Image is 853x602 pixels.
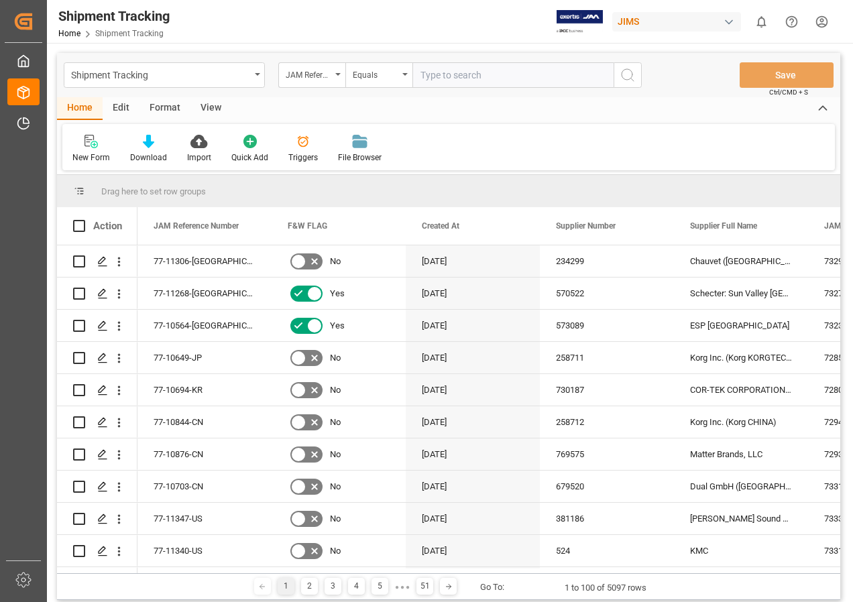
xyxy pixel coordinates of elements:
span: No [330,246,341,277]
button: JIMS [612,9,746,34]
button: open menu [278,62,345,88]
div: 570522 [540,278,674,309]
div: Import [187,152,211,164]
span: Ctrl/CMD + S [769,87,808,97]
div: Press SPACE to select this row. [57,278,137,310]
div: COR-TEK CORPORATION - [GEOGRAPHIC_DATA] [674,374,808,406]
div: 258711 [540,342,674,373]
div: Press SPACE to select this row. [57,406,137,438]
div: [DATE] [406,310,540,341]
div: Press SPACE to select this row. [57,438,137,471]
div: Format [139,97,190,120]
div: 77-10844-CN [137,406,272,438]
span: No [330,503,341,534]
button: search button [614,62,642,88]
div: Dual GmbH ([GEOGRAPHIC_DATA]) [674,471,808,502]
div: [DATE] [406,503,540,534]
div: Korg Inc. (Korg CHINA) [674,406,808,438]
div: 730187 [540,374,674,406]
div: 1 [278,578,294,595]
div: ESP [GEOGRAPHIC_DATA] [674,310,808,341]
div: Korg Inc. (Korg KORGTECH) [674,342,808,373]
div: File Browser [338,152,382,164]
div: [DATE] [406,406,540,438]
div: Press SPACE to select this row. [57,567,137,599]
span: No [330,407,341,438]
span: No [330,568,341,599]
img: Exertis%20JAM%20-%20Email%20Logo.jpg_1722504956.jpg [557,10,603,34]
div: 4 [348,578,365,595]
div: 679520 [540,471,674,502]
div: Action [93,220,122,232]
span: Supplier Full Name [690,221,757,231]
div: Press SPACE to select this row. [57,245,137,278]
div: 573089 [540,310,674,341]
div: 51 [416,578,433,595]
div: Press SPACE to select this row. [57,310,137,342]
div: KHG Holding, Inc. dba Austere [674,567,808,599]
button: show 0 new notifications [746,7,777,37]
span: No [330,536,341,566]
div: 2 [301,578,318,595]
div: [DATE] [406,245,540,277]
div: 258712 [540,406,674,438]
div: 77-10649-JP [137,342,272,373]
button: Help Center [777,7,807,37]
div: Download [130,152,167,164]
div: 77-11269-[GEOGRAPHIC_DATA] [137,567,272,599]
div: Equals [353,66,398,81]
a: Home [58,29,80,38]
div: 77-11306-[GEOGRAPHIC_DATA] [137,245,272,277]
div: Chauvet ([GEOGRAPHIC_DATA]) Vendor [674,245,808,277]
div: New Form [72,152,110,164]
div: Home [57,97,103,120]
div: Press SPACE to select this row. [57,342,137,374]
div: Press SPACE to select this row. [57,535,137,567]
div: [DATE] [406,438,540,470]
div: 77-11268-[GEOGRAPHIC_DATA] [137,278,272,309]
div: Quick Add [231,152,268,164]
div: KMC [674,535,808,566]
div: Shipment Tracking [58,6,170,26]
div: [DATE] [406,567,540,599]
div: Matter Brands, LLC [674,438,808,470]
span: Yes [330,278,345,309]
div: [DATE] [406,535,540,566]
button: open menu [64,62,265,88]
button: open menu [345,62,412,88]
div: 77-11340-US [137,535,272,566]
span: Created At [422,221,459,231]
input: Type to search [412,62,614,88]
div: 524 [540,535,674,566]
span: No [330,439,341,470]
div: [DATE] [406,278,540,309]
div: Press SPACE to select this row. [57,471,137,503]
div: View [190,97,231,120]
div: 77-10564-[GEOGRAPHIC_DATA] [137,310,272,341]
button: Save [740,62,834,88]
div: Schecter: Sun Valley [GEOGRAPHIC_DATA] [674,278,808,309]
span: F&W FLAG [288,221,327,231]
span: Yes [330,310,345,341]
div: 3 [325,578,341,595]
div: JAM Reference Number [286,66,331,81]
div: 234299 [540,245,674,277]
div: 77-10876-CN [137,438,272,470]
div: 769575 [540,438,674,470]
div: 77-10703-CN [137,471,272,502]
span: No [330,343,341,373]
div: JIMS [612,12,741,32]
div: [PERSON_NAME] Sound LLC [674,503,808,534]
div: Edit [103,97,139,120]
div: [DATE] [406,342,540,373]
span: JAM Reference Number [154,221,239,231]
div: 1 to 100 of 5097 rows [565,581,646,595]
div: Go To: [480,581,504,594]
div: Press SPACE to select this row. [57,503,137,535]
div: 77-10694-KR [137,374,272,406]
div: 381186 [540,503,674,534]
div: 733480 [540,567,674,599]
span: Supplier Number [556,221,616,231]
div: 5 [372,578,388,595]
span: Drag here to set row groups [101,186,206,196]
